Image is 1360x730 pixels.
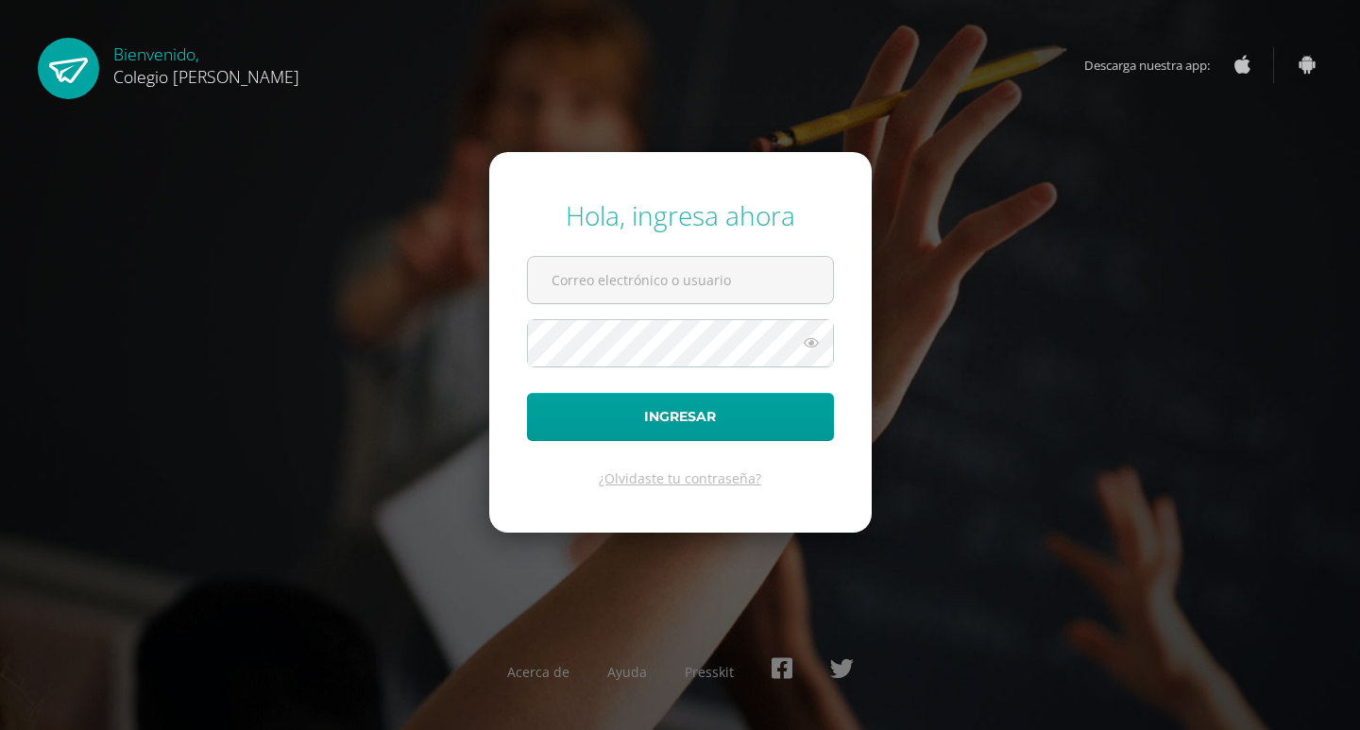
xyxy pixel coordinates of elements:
[599,469,761,487] a: ¿Olvidaste tu contraseña?
[607,663,647,681] a: Ayuda
[113,65,299,88] span: Colegio [PERSON_NAME]
[527,197,834,233] div: Hola, ingresa ahora
[507,663,569,681] a: Acerca de
[528,257,833,303] input: Correo electrónico o usuario
[1084,47,1229,83] span: Descarga nuestra app:
[113,38,299,88] div: Bienvenido,
[685,663,734,681] a: Presskit
[527,393,834,441] button: Ingresar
